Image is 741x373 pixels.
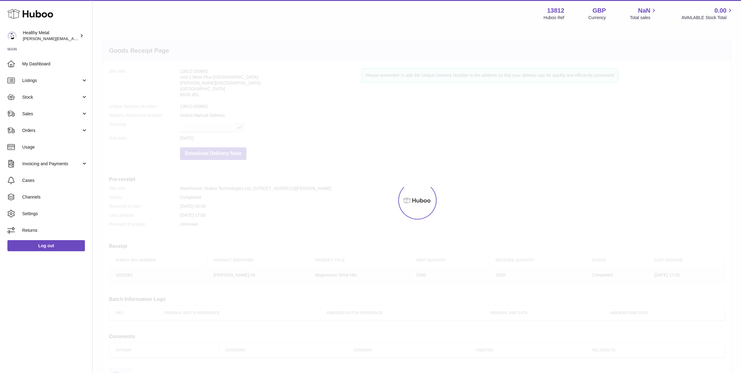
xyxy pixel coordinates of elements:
span: Orders [22,128,81,133]
strong: GBP [592,6,606,15]
span: Invoicing and Payments [22,161,81,167]
a: NaN Total sales [630,6,657,21]
span: Settings [22,211,88,217]
img: jose@healthy-metal.com [7,31,17,40]
span: Returns [22,227,88,233]
span: 0.00 [714,6,726,15]
a: 0.00 AVAILABLE Stock Total [681,6,734,21]
span: Sales [22,111,81,117]
span: Cases [22,178,88,183]
strong: 13812 [547,6,564,15]
div: Healthy Metal [23,30,78,42]
span: Channels [22,194,88,200]
span: My Dashboard [22,61,88,67]
span: Listings [22,78,81,84]
div: Huboo Ref [544,15,564,21]
span: Usage [22,144,88,150]
span: NaN [638,6,650,15]
a: Log out [7,240,85,251]
span: [PERSON_NAME][EMAIL_ADDRESS][DOMAIN_NAME] [23,36,124,41]
span: Total sales [630,15,657,21]
div: Currency [588,15,606,21]
span: AVAILABLE Stock Total [681,15,734,21]
span: Stock [22,94,81,100]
